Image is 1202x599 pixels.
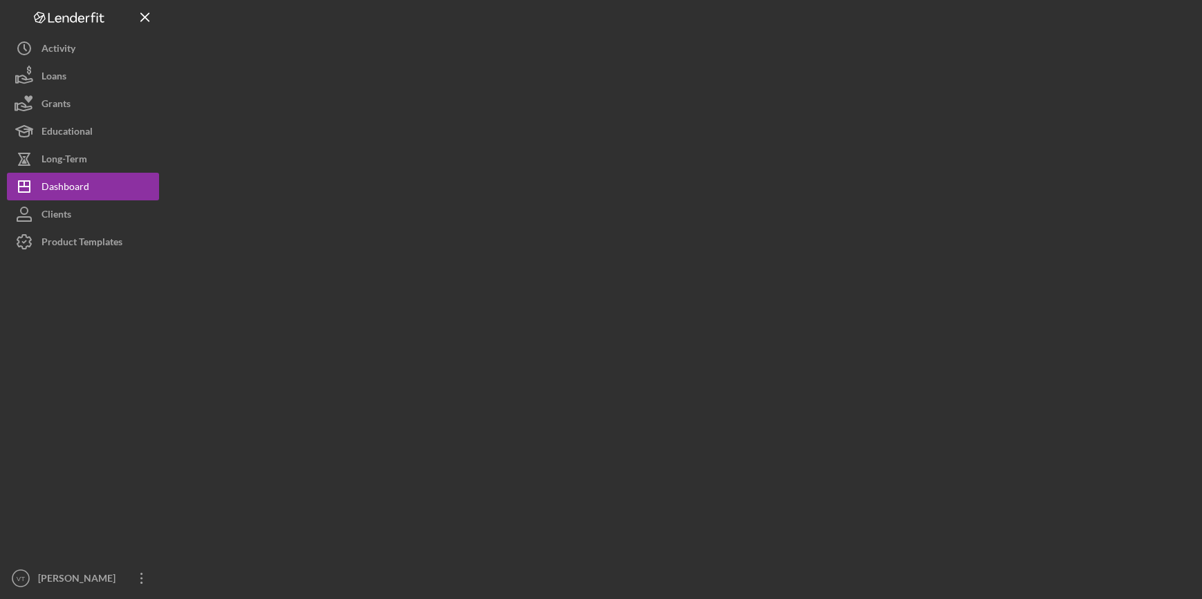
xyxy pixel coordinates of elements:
[41,173,89,204] div: Dashboard
[7,173,159,200] button: Dashboard
[7,117,159,145] button: Educational
[41,117,93,149] div: Educational
[7,35,159,62] button: Activity
[7,145,159,173] button: Long-Term
[17,575,25,582] text: VT
[35,564,124,596] div: [PERSON_NAME]
[41,62,66,93] div: Loans
[41,228,122,259] div: Product Templates
[7,200,159,228] button: Clients
[41,200,71,231] div: Clients
[7,90,159,117] button: Grants
[41,90,71,121] div: Grants
[7,62,159,90] button: Loans
[41,145,87,176] div: Long-Term
[41,35,75,66] div: Activity
[7,564,159,592] button: VT[PERSON_NAME]
[7,228,159,256] button: Product Templates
